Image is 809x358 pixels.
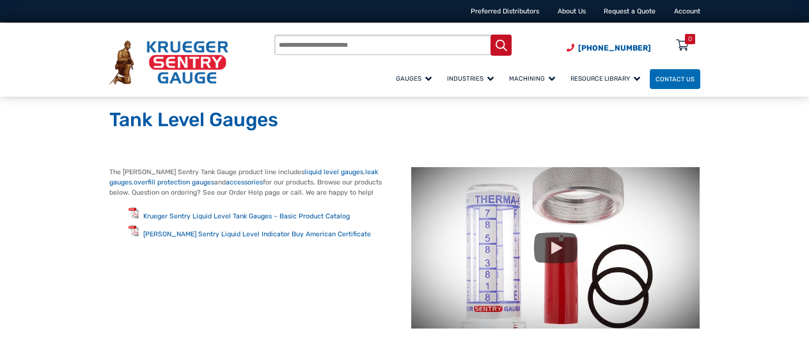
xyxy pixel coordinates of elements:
[304,168,363,176] a: liquid level gauges
[567,42,651,54] a: Phone Number (920) 434-8860
[441,67,503,90] a: Industries
[604,7,656,15] a: Request a Quote
[578,44,651,53] span: [PHONE_NUMBER]
[109,108,700,133] h1: Tank Level Gauges
[674,7,700,15] a: Account
[143,212,350,220] a: Krueger Sentry Liquid Level Tank Gauges – Basic Product Catalog
[134,178,214,186] a: overfill protection gauges
[411,167,700,329] img: Tank Level Gauges
[503,67,565,90] a: Machining
[650,69,700,89] a: Contact Us
[226,178,263,186] a: accessories
[447,75,494,82] span: Industries
[509,75,555,82] span: Machining
[390,67,441,90] a: Gauges
[396,75,432,82] span: Gauges
[570,75,640,82] span: Resource Library
[143,230,371,238] a: [PERSON_NAME] Sentry Liquid Level Indicator Buy American Certificate
[565,67,650,90] a: Resource Library
[471,7,539,15] a: Preferred Distributors
[558,7,586,15] a: About Us
[109,40,228,85] img: Krueger Sentry Gauge
[688,34,692,44] div: 0
[109,168,378,186] a: leak gauges
[656,76,695,83] span: Contact Us
[109,167,398,197] p: The [PERSON_NAME] Sentry Tank Gauge product line includes , , and for our products. Browse our pr...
